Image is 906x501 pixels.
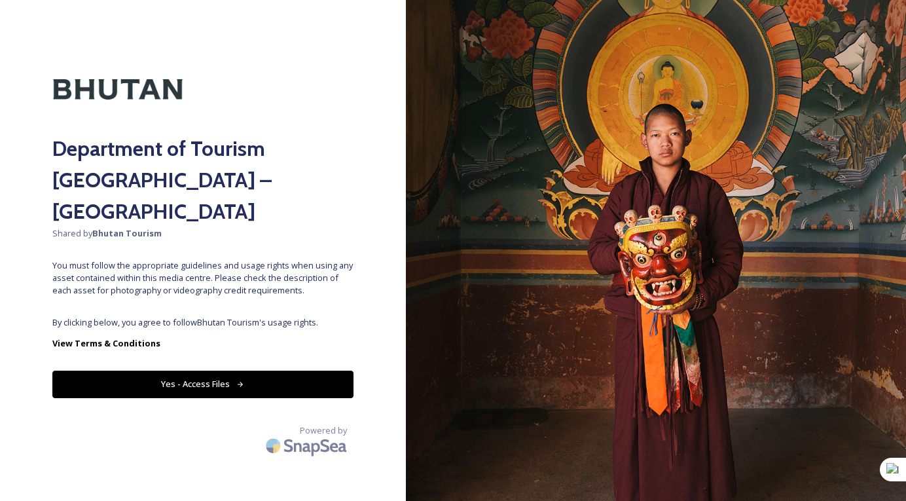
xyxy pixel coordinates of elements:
img: SnapSea Logo [262,430,353,461]
button: Yes - Access Files [52,371,353,398]
img: Kingdom-of-Bhutan-Logo.png [52,52,183,126]
span: By clicking below, you agree to follow Bhutan Tourism 's usage rights. [52,316,353,329]
span: Shared by [52,227,353,240]
span: You must follow the appropriate guidelines and usage rights when using any asset contained within... [52,259,353,297]
a: View Terms & Conditions [52,335,353,351]
span: Powered by [300,424,347,437]
h2: Department of Tourism [GEOGRAPHIC_DATA] – [GEOGRAPHIC_DATA] [52,133,353,227]
strong: Bhutan Tourism [92,227,162,239]
strong: View Terms & Conditions [52,337,160,349]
